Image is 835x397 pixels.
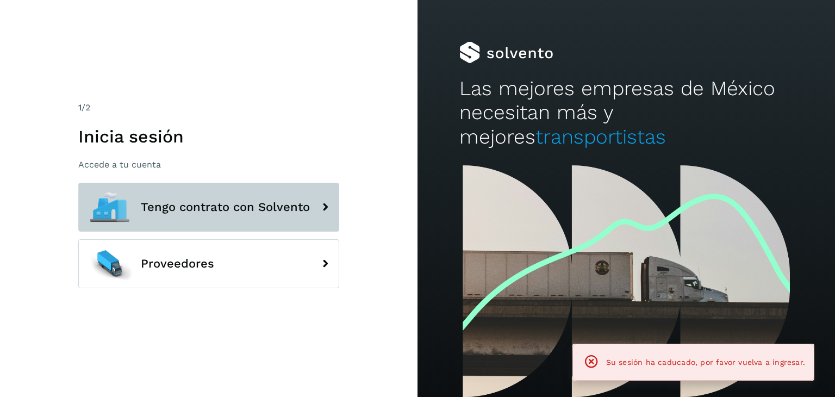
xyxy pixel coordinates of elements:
[78,126,339,147] h1: Inicia sesión
[606,358,805,367] span: Su sesión ha caducado, por favor vuelva a ingresar.
[78,239,339,288] button: Proveedores
[141,201,310,214] span: Tengo contrato con Solvento
[459,77,793,149] h2: Las mejores empresas de México necesitan más y mejores
[535,125,666,148] span: transportistas
[78,159,339,170] p: Accede a tu cuenta
[141,257,214,270] span: Proveedores
[78,183,339,232] button: Tengo contrato con Solvento
[78,102,82,113] span: 1
[78,101,339,114] div: /2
